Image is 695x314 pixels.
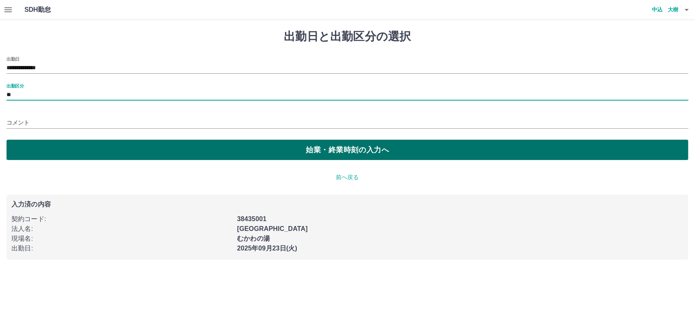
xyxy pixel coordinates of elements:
p: 前へ戻る [7,173,688,182]
p: 現場名 : [11,234,232,244]
p: 出勤日 : [11,244,232,253]
b: 2025年09月23日(火) [237,245,297,252]
b: むかわの湯 [237,235,270,242]
p: 入力済の内容 [11,201,684,208]
b: 38435001 [237,215,266,222]
b: [GEOGRAPHIC_DATA] [237,225,308,232]
h1: 出勤日と出勤区分の選択 [7,30,688,44]
label: 出勤日 [7,56,20,62]
button: 始業・終業時刻の入力へ [7,140,688,160]
p: 法人名 : [11,224,232,234]
p: 契約コード : [11,214,232,224]
label: 出勤区分 [7,83,24,89]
